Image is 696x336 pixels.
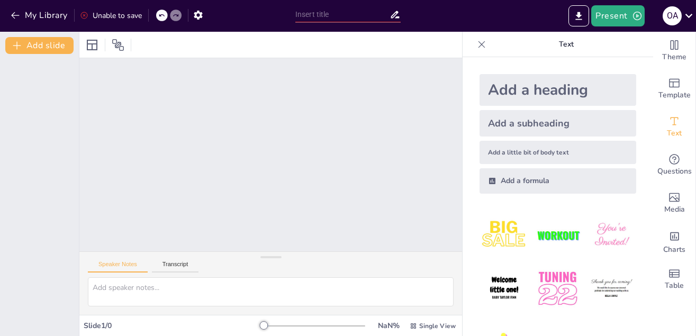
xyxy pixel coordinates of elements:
[112,39,124,51] span: Position
[376,321,401,331] div: NaN %
[658,89,691,101] span: Template
[591,5,644,26] button: Present
[653,108,695,146] div: Add text boxes
[653,222,695,260] div: Add charts and graphs
[667,128,682,139] span: Text
[480,110,636,137] div: Add a subheading
[5,37,74,54] button: Add slide
[84,321,264,331] div: Slide 1 / 0
[533,211,582,260] img: 2.jpeg
[568,5,589,26] button: Export to PowerPoint
[587,264,636,313] img: 6.jpeg
[84,37,101,53] div: Layout
[653,184,695,222] div: Add images, graphics, shapes or video
[490,32,643,57] p: Text
[533,264,582,313] img: 5.jpeg
[653,146,695,184] div: Get real-time input from your audience
[419,322,456,330] span: Single View
[152,261,199,273] button: Transcript
[653,32,695,70] div: Change the overall theme
[657,166,692,177] span: Questions
[663,5,682,26] button: o a
[663,6,682,25] div: o a
[295,7,390,22] input: Insert title
[480,74,636,106] div: Add a heading
[664,204,685,215] span: Media
[663,244,685,256] span: Charts
[587,211,636,260] img: 3.jpeg
[665,280,684,292] span: Table
[8,7,72,24] button: My Library
[662,51,686,63] span: Theme
[480,211,529,260] img: 1.jpeg
[653,70,695,108] div: Add ready made slides
[480,168,636,194] div: Add a formula
[480,264,529,313] img: 4.jpeg
[80,11,142,21] div: Unable to save
[653,260,695,298] div: Add a table
[88,261,148,273] button: Speaker Notes
[480,141,636,164] div: Add a little bit of body text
